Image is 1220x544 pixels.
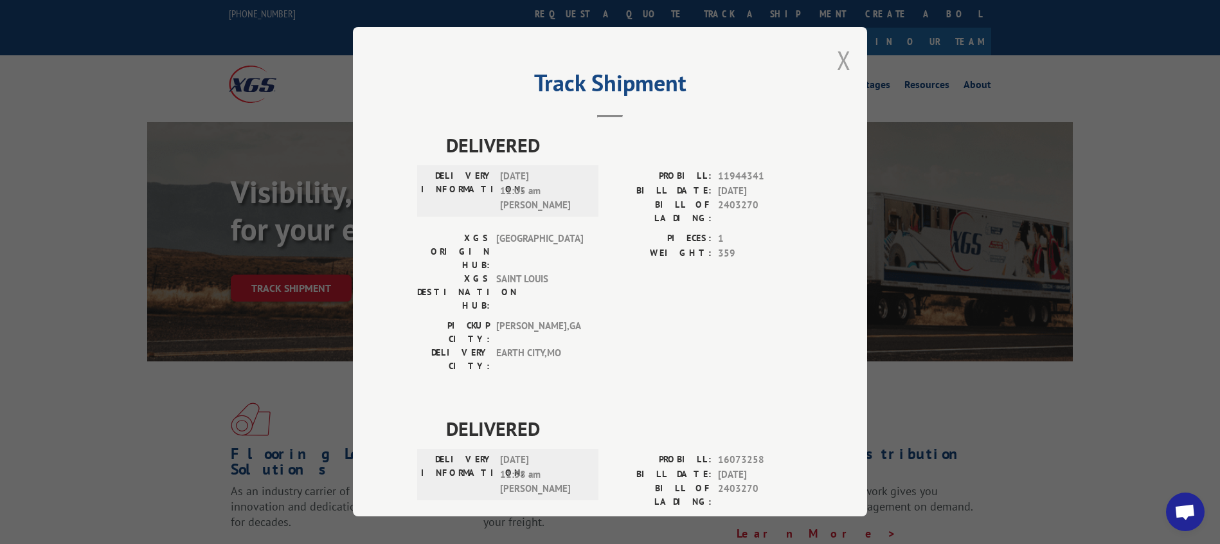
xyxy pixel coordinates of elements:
[446,131,803,159] span: DELIVERED
[417,231,490,272] label: XGS ORIGIN HUB:
[718,198,803,225] span: 2403270
[500,453,587,496] span: [DATE] 11:38 am [PERSON_NAME]
[718,246,803,261] span: 359
[496,272,583,313] span: SAINT LOUIS
[610,515,712,530] label: PIECES:
[610,482,712,509] label: BILL OF LADING:
[718,169,803,184] span: 11944341
[610,231,712,246] label: PIECES:
[610,169,712,184] label: PROBILL:
[496,346,583,373] span: EARTH CITY , MO
[1166,493,1205,531] div: Open chat
[610,198,712,225] label: BILL OF LADING:
[610,184,712,199] label: BILL DATE:
[446,414,803,443] span: DELIVERED
[417,319,490,346] label: PICKUP CITY:
[837,43,851,77] button: Close modal
[718,231,803,246] span: 1
[610,467,712,482] label: BILL DATE:
[718,453,803,467] span: 16073258
[496,231,583,272] span: [GEOGRAPHIC_DATA]
[496,319,583,346] span: [PERSON_NAME] , GA
[718,467,803,482] span: [DATE]
[718,482,803,509] span: 2403270
[718,515,803,530] span: 1
[421,169,494,213] label: DELIVERY INFORMATION:
[421,453,494,496] label: DELIVERY INFORMATION:
[417,74,803,98] h2: Track Shipment
[417,346,490,373] label: DELIVERY CITY:
[500,169,587,213] span: [DATE] 11:05 am [PERSON_NAME]
[610,453,712,467] label: PROBILL:
[417,272,490,313] label: XGS DESTINATION HUB:
[718,184,803,199] span: [DATE]
[610,246,712,261] label: WEIGHT:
